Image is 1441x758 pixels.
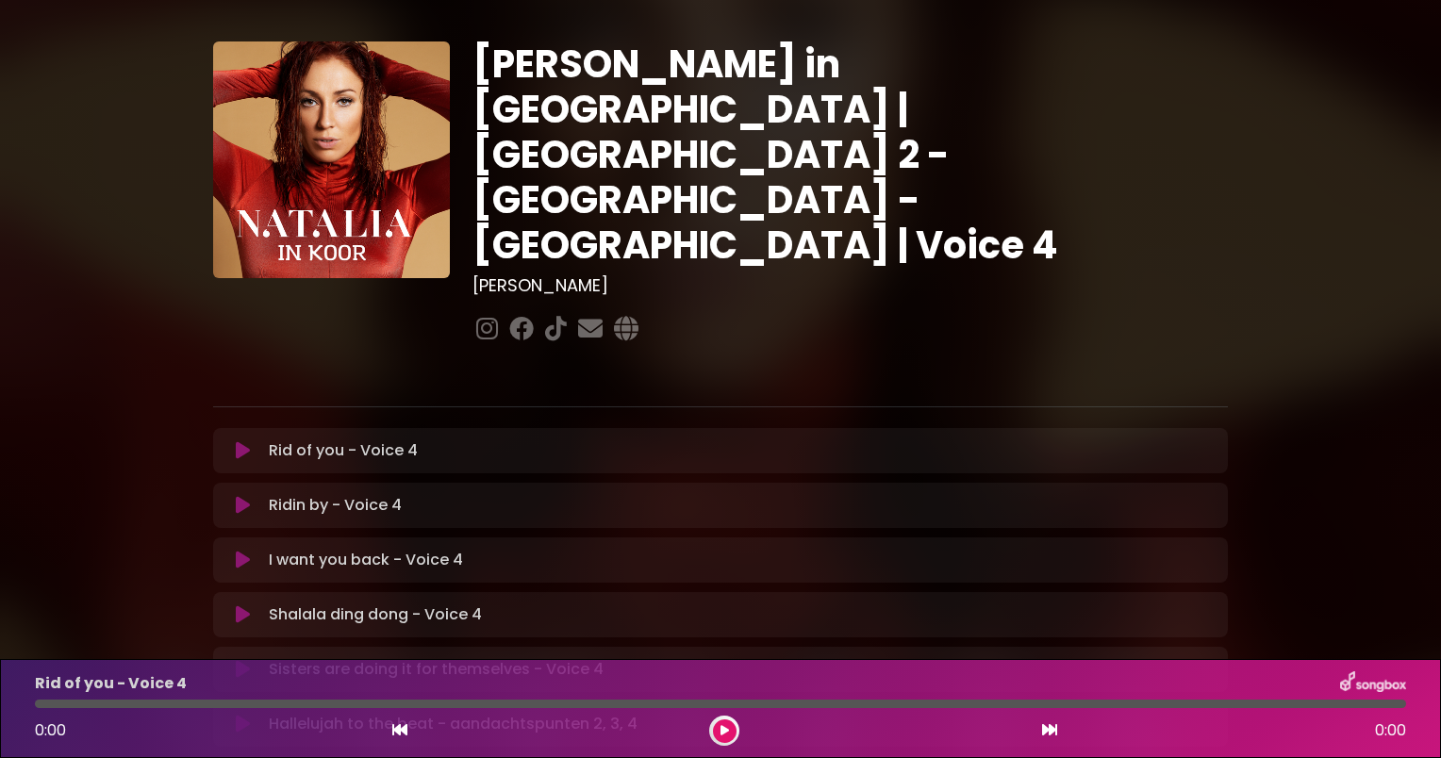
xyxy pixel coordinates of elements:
[35,672,187,695] p: Rid of you - Voice 4
[269,439,418,462] p: Rid of you - Voice 4
[269,658,604,681] p: Sisters are doing it for themselves - Voice 4
[269,603,482,626] p: Shalala ding dong - Voice 4
[269,494,402,517] p: Ridin by - Voice 4
[472,41,1228,268] h1: [PERSON_NAME] in [GEOGRAPHIC_DATA] | [GEOGRAPHIC_DATA] 2 - [GEOGRAPHIC_DATA] - [GEOGRAPHIC_DATA] ...
[213,41,450,278] img: YTVS25JmS9CLUqXqkEhs
[269,549,463,571] p: I want you back - Voice 4
[1340,671,1406,696] img: songbox-logo-white.png
[472,275,1228,296] h3: [PERSON_NAME]
[1375,719,1406,742] span: 0:00
[35,719,66,741] span: 0:00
